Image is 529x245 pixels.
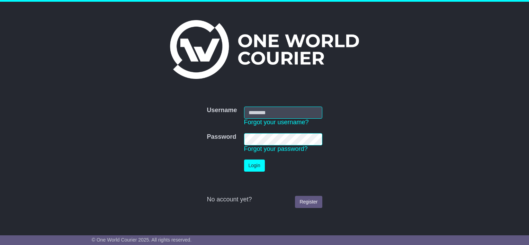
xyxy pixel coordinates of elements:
[244,145,308,152] a: Forgot your password?
[207,107,237,114] label: Username
[170,20,359,79] img: One World
[244,119,309,126] a: Forgot your username?
[92,237,192,243] span: © One World Courier 2025. All rights reserved.
[295,196,322,208] a: Register
[207,196,322,203] div: No account yet?
[244,160,265,172] button: Login
[207,133,236,141] label: Password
